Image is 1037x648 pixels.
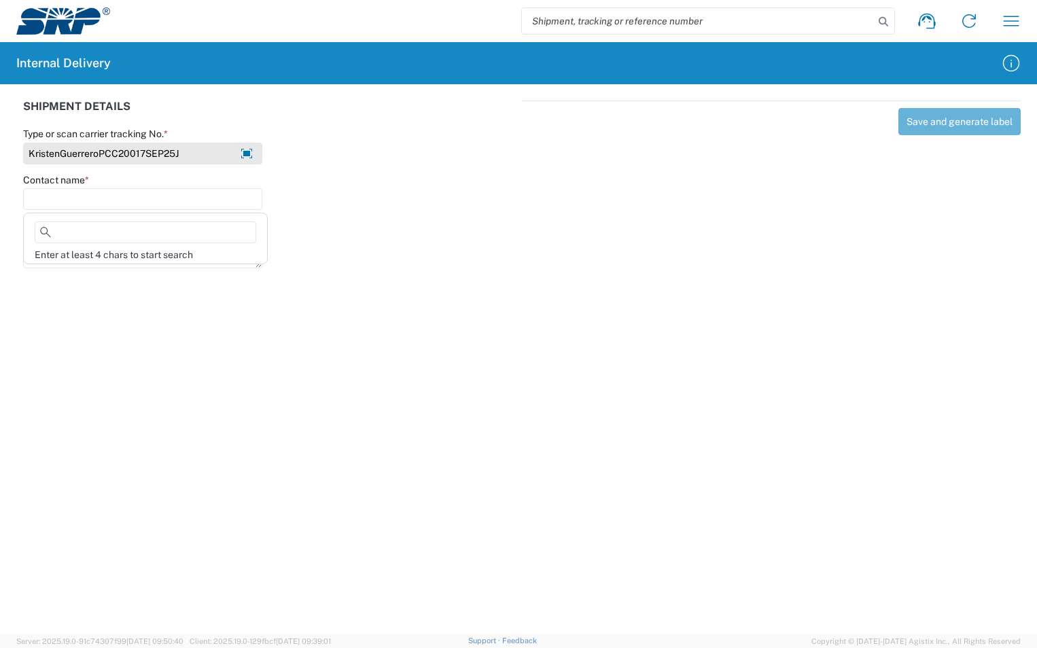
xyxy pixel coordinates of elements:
[23,128,168,140] label: Type or scan carrier tracking No.
[126,637,183,645] span: [DATE] 09:50:40
[27,249,264,261] div: Enter at least 4 chars to start search
[23,174,89,186] label: Contact name
[16,637,183,645] span: Server: 2025.19.0-91c74307f99
[16,55,111,71] h2: Internal Delivery
[811,635,1021,647] span: Copyright © [DATE]-[DATE] Agistix Inc., All Rights Reserved
[190,637,331,645] span: Client: 2025.19.0-129fbcf
[502,636,537,645] a: Feedback
[23,101,515,128] div: SHIPMENT DETAILS
[468,636,502,645] a: Support
[276,637,331,645] span: [DATE] 09:39:01
[16,7,110,35] img: srp
[522,8,874,34] input: Shipment, tracking or reference number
